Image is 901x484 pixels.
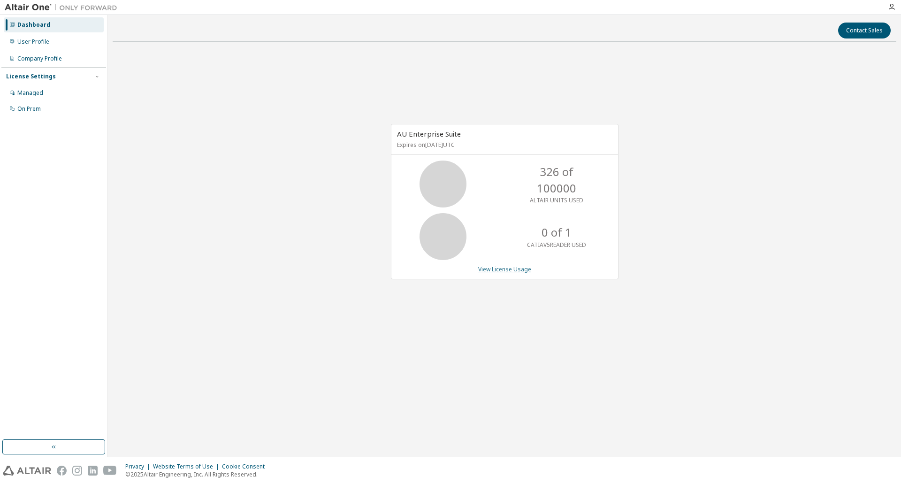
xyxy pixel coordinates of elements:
img: facebook.svg [57,466,67,476]
div: Dashboard [17,21,50,29]
p: Expires on [DATE] UTC [397,141,610,149]
img: instagram.svg [72,466,82,476]
p: CATIAV5READER USED [527,241,586,249]
p: 326 of 100000 [519,164,594,196]
div: On Prem [17,105,41,113]
a: View License Usage [478,265,531,273]
div: Company Profile [17,55,62,62]
img: altair_logo.svg [3,466,51,476]
div: Website Terms of Use [153,463,222,470]
div: License Settings [6,73,56,80]
span: AU Enterprise Suite [397,129,461,138]
p: © 2025 Altair Engineering, Inc. All Rights Reserved. [125,470,270,478]
div: User Profile [17,38,49,46]
img: Altair One [5,3,122,12]
img: linkedin.svg [88,466,98,476]
p: 0 of 1 [542,224,572,240]
p: ALTAIR UNITS USED [530,196,583,204]
button: Contact Sales [838,23,891,38]
div: Managed [17,89,43,97]
div: Cookie Consent [222,463,270,470]
img: youtube.svg [103,466,117,476]
div: Privacy [125,463,153,470]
